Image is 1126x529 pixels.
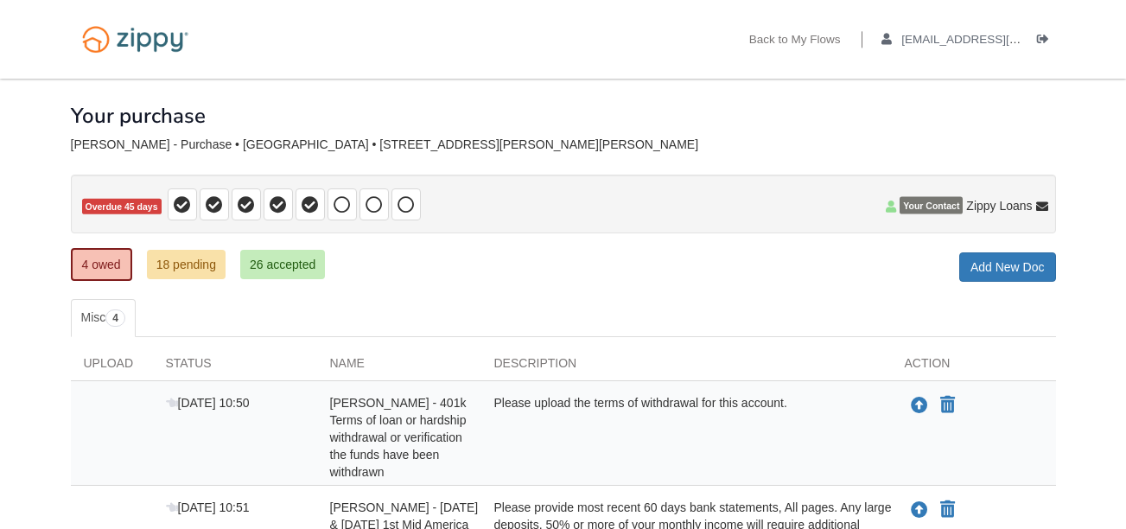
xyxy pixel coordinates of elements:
[71,137,1056,152] div: [PERSON_NAME] - Purchase • [GEOGRAPHIC_DATA] • [STREET_ADDRESS][PERSON_NAME][PERSON_NAME]
[909,394,930,417] button: Upload Andrea Reinhart - 401k Terms of loan or hardship withdrawal or verification the funds have...
[166,500,250,514] span: [DATE] 10:51
[147,250,226,279] a: 18 pending
[105,309,125,327] span: 4
[71,248,132,281] a: 4 owed
[71,17,200,61] img: Logo
[71,354,153,380] div: Upload
[71,105,206,127] h1: Your purchase
[892,354,1056,380] div: Action
[1037,33,1056,50] a: Log out
[153,354,317,380] div: Status
[749,33,841,50] a: Back to My Flows
[909,499,930,521] button: Upload Andrea Reinhart - June & July 2025 1st Mid America CU statements - Transaction history fro...
[481,354,892,380] div: Description
[901,33,1099,46] span: andcook84@outlook.com
[240,250,325,279] a: 26 accepted
[317,354,481,380] div: Name
[938,500,957,520] button: Declare Andrea Reinhart - June & July 2025 1st Mid America CU statements - Transaction history fr...
[938,395,957,416] button: Declare Andrea Reinhart - 401k Terms of loan or hardship withdrawal or verification the funds hav...
[330,396,467,479] span: [PERSON_NAME] - 401k Terms of loan or hardship withdrawal or verification the funds have been wit...
[481,394,892,481] div: Please upload the terms of withdrawal for this account.
[881,33,1100,50] a: edit profile
[900,197,963,214] span: Your Contact
[966,197,1032,214] span: Zippy Loans
[166,396,250,410] span: [DATE] 10:50
[82,199,162,215] span: Overdue 45 days
[959,252,1056,282] a: Add New Doc
[71,299,136,337] a: Misc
